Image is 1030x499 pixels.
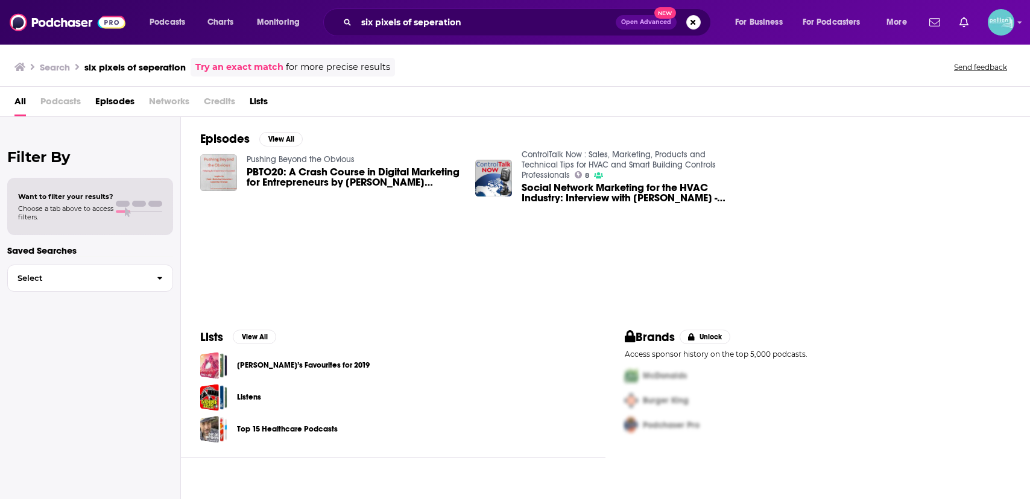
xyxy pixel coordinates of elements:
[200,330,276,345] a: ListsView All
[803,14,861,31] span: For Podcasters
[335,8,722,36] div: Search podcasts, credits, & more...
[141,13,201,32] button: open menu
[878,13,922,32] button: open menu
[988,9,1014,36] img: User Profile
[643,371,687,381] span: McDonalds
[84,61,186,73] h3: six pixels of seperation
[18,204,113,221] span: Choose a tab above to access filters.
[575,171,590,178] a: 8
[286,60,390,74] span: for more precise results
[7,245,173,256] p: Saved Searches
[7,148,173,166] h2: Filter By
[643,420,700,430] span: Podchaser Pro
[207,14,233,31] span: Charts
[522,183,736,203] a: Social Network Marketing for the HVAC Industry: Interview with Mitch Joel - ControlTalk Now: The ...
[200,352,227,379] a: Gianni’s Favourites for 2019
[735,14,783,31] span: For Business
[247,154,355,165] a: Pushing Beyond the Obvious
[95,92,134,116] a: Episodes
[924,12,945,33] a: Show notifications dropdown
[988,9,1014,36] span: Logged in as JessicaPellien
[200,131,250,146] h2: Episodes
[200,384,227,411] a: Listens
[247,167,461,187] span: PBTO20: A Crash Course in Digital Marketing for Entrepreneurs by [PERSON_NAME] (@[PERSON_NAME])
[259,132,303,146] button: View All
[237,359,370,372] a: [PERSON_NAME]’s Favourites for 2019
[616,15,677,30] button: Open AdvancedNew
[680,330,731,344] button: Unlock
[14,92,26,116] a: All
[237,391,261,404] a: Listens
[237,422,338,436] a: Top 15 Healthcare Podcasts
[522,149,716,180] a: ControlTalk Now : Sales, Marketing, Products and Technical Tips for HVAC and Smart Building Contr...
[8,274,147,282] span: Select
[625,330,675,345] h2: Brands
[40,92,81,116] span: Podcasts
[200,330,223,345] h2: Lists
[248,13,315,32] button: open menu
[620,413,643,438] img: Third Pro Logo
[195,60,283,74] a: Try an exact match
[233,330,276,344] button: View All
[620,363,643,388] img: First Pro Logo
[727,13,798,32] button: open menu
[200,416,227,443] a: Top 15 Healthcare Podcasts
[886,14,907,31] span: More
[955,12,973,33] a: Show notifications dropdown
[18,192,113,201] span: Want to filter your results?
[950,62,1011,72] button: Send feedback
[625,350,1011,359] p: Access sponsor history on the top 5,000 podcasts.
[257,14,300,31] span: Monitoring
[7,265,173,292] button: Select
[643,395,689,406] span: Burger King
[10,11,125,34] img: Podchaser - Follow, Share and Rate Podcasts
[149,92,189,116] span: Networks
[247,167,461,187] a: PBTO20: A Crash Course in Digital Marketing for Entrepreneurs by Mitch Joel (@MitchJoel)
[620,388,643,413] img: Second Pro Logo
[475,160,512,196] img: Social Network Marketing for the HVAC Industry: Interview with Mitch Joel - ControlTalk Now: The ...
[150,14,185,31] span: Podcasts
[40,61,70,73] h3: Search
[200,13,241,32] a: Charts
[585,173,589,178] span: 8
[250,92,268,116] a: Lists
[522,183,736,203] span: Social Network Marketing for the HVAC Industry: Interview with [PERSON_NAME] - ControlTalk Now: T...
[200,131,303,146] a: EpisodesView All
[621,19,671,25] span: Open Advanced
[356,13,616,32] input: Search podcasts, credits, & more...
[654,7,676,19] span: New
[200,154,237,191] img: PBTO20: A Crash Course in Digital Marketing for Entrepreneurs by Mitch Joel (@MitchJoel)
[795,13,878,32] button: open menu
[204,92,235,116] span: Credits
[988,9,1014,36] button: Show profile menu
